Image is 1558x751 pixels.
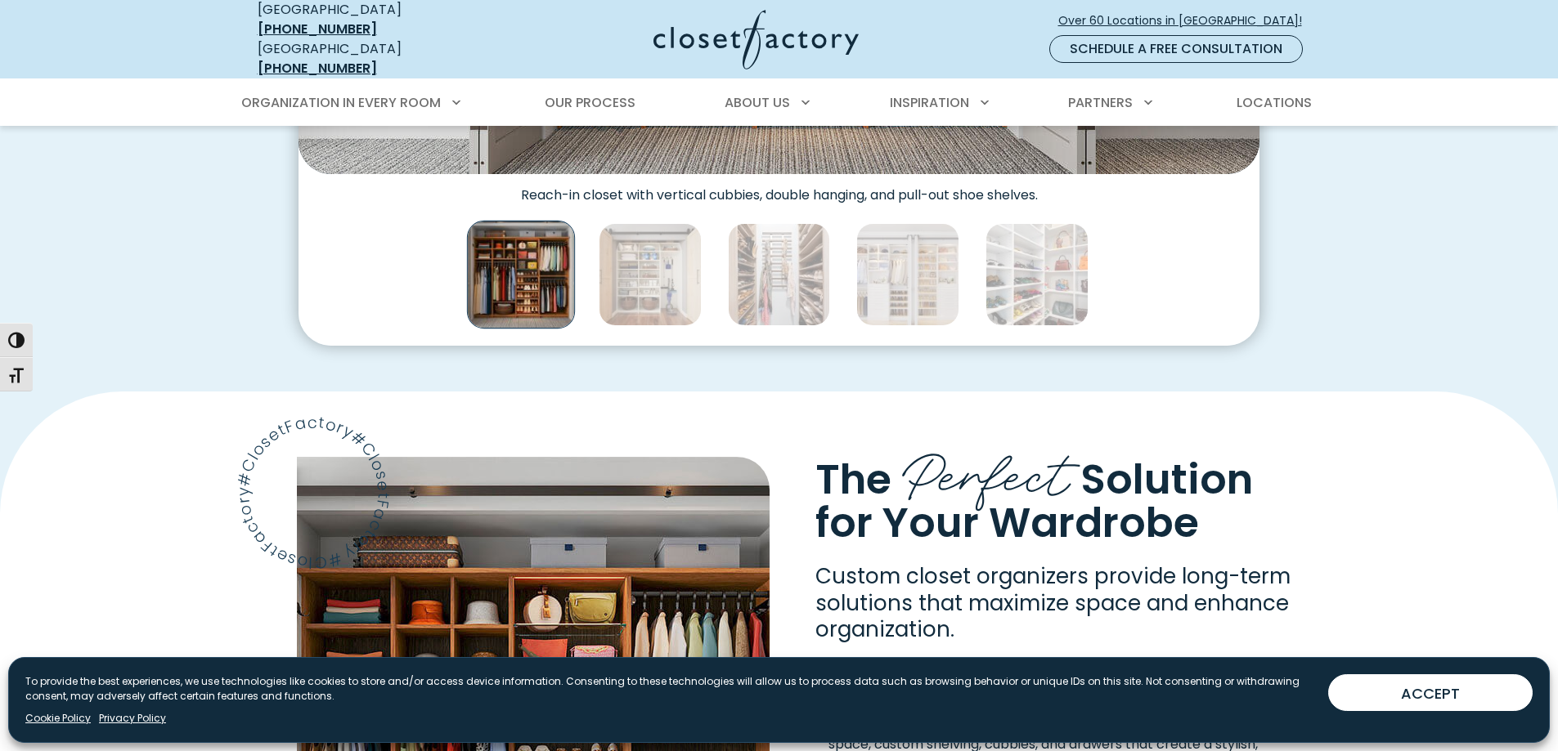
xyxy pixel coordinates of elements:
[1049,35,1303,63] a: Schedule a Free Consultation
[1058,12,1315,29] span: Over 60 Locations in [GEOGRAPHIC_DATA]!
[467,221,575,329] img: Organized reach in closet with custom shoe shelves, hat holders, upper shelf storage
[1237,93,1312,112] span: Locations
[890,93,969,112] span: Inspiration
[815,450,891,508] span: The
[1068,93,1133,112] span: Partners
[653,10,859,69] img: Closet Factory Logo
[258,59,377,78] a: [PHONE_NUMBER]
[230,80,1329,126] nav: Primary Menu
[258,20,377,38] a: [PHONE_NUMBER]
[1057,7,1316,35] a: Over 60 Locations in [GEOGRAPHIC_DATA]!
[1080,450,1253,508] span: Solution
[828,656,1314,676] li: Adjustable rods and shelving adapt as your needs change.
[856,223,959,326] img: Closet organizers Double hanging space, adjustable shelves, and two built-in drawer towers with s...
[241,93,441,112] span: Organization in Every Room
[258,39,495,78] div: [GEOGRAPHIC_DATA]
[902,426,1070,513] span: Perfect
[25,711,91,726] a: Cookie Policy
[728,223,831,326] img: Shoe shelving display with adjustable rows and a wall-mounted rack for scarves and belts.
[299,174,1259,203] figcaption: Reach-in closet with vertical cubbies, double hanging, and pull-out shoe shelves.
[25,674,1315,704] p: To provide the best experiences, we use technologies like cookies to store and/or access device i...
[986,223,1089,326] img: Accessory organization in closet with white gloss shelving for shoes and purses
[815,561,1291,644] span: Custom closet organizers provide long-term solutions that maximize space and enhance organization.
[99,711,166,726] a: Privacy Policy
[1328,674,1533,711] button: ACCEPT
[599,223,702,326] img: Multi-use storage closet with white cubbies, woven baskets, towel stacks, and built-in hanging sp...
[815,494,1199,552] span: for Your Wardrobe
[725,93,790,112] span: About Us
[545,93,635,112] span: Our Process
